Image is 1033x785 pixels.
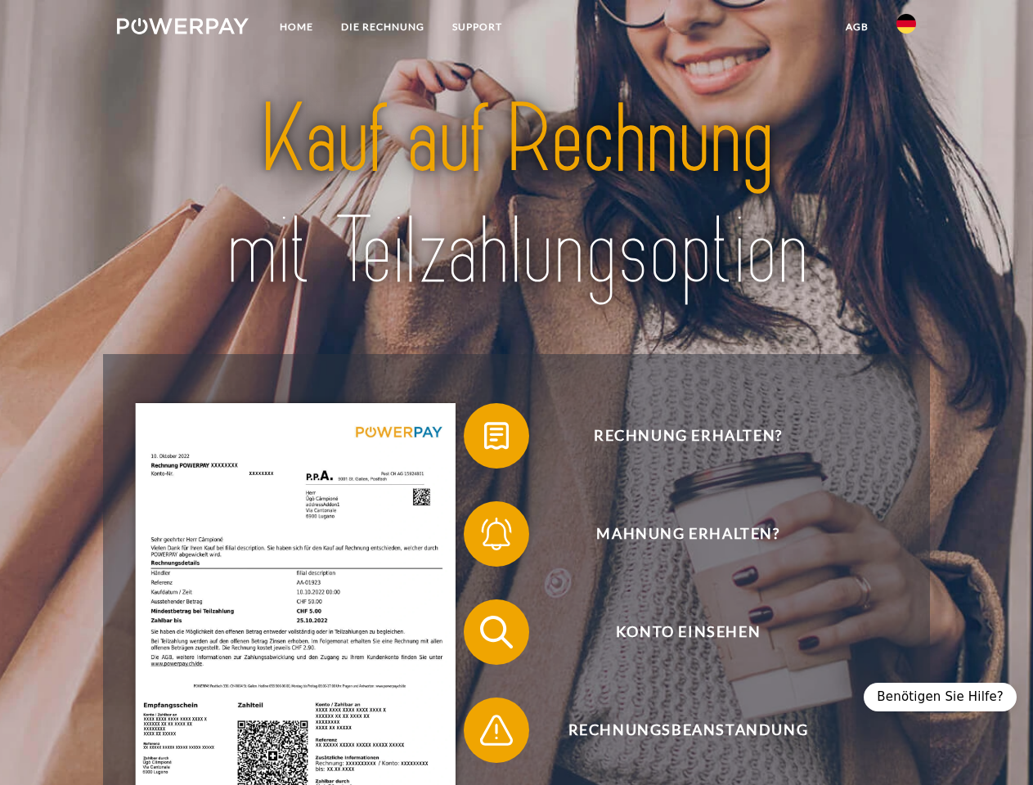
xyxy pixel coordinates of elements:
button: Rechnung erhalten? [464,403,889,469]
button: Rechnungsbeanstandung [464,698,889,763]
span: Konto einsehen [487,599,888,665]
a: SUPPORT [438,12,516,42]
span: Mahnung erhalten? [487,501,888,567]
a: DIE RECHNUNG [327,12,438,42]
span: Rechnung erhalten? [487,403,888,469]
a: Home [266,12,327,42]
img: de [896,14,916,34]
button: Mahnung erhalten? [464,501,889,567]
img: qb_warning.svg [476,710,517,751]
img: logo-powerpay-white.svg [117,18,249,34]
button: Konto einsehen [464,599,889,665]
img: qb_bell.svg [476,514,517,554]
img: title-powerpay_de.svg [156,78,877,313]
a: agb [832,12,883,42]
img: qb_search.svg [476,612,517,653]
div: Benötigen Sie Hilfe? [864,683,1017,711]
img: qb_bill.svg [476,415,517,456]
span: Rechnungsbeanstandung [487,698,888,763]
